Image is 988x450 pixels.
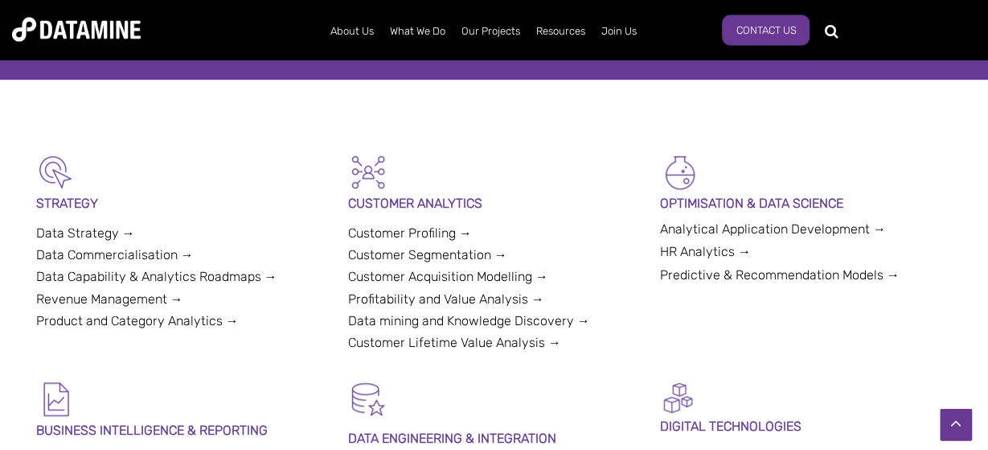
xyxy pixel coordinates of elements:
p: CUSTOMER ANALYTICS [348,193,641,215]
p: OPTIMISATION & DATA SCIENCE [660,193,953,215]
a: Data Strategy → [36,226,135,242]
a: Profitability and Value Analysis → [348,292,544,308]
p: BUSINESS INTELLIGENCE & REPORTING [36,420,329,442]
a: Contact Us [722,15,810,46]
img: Digital Activation [660,380,696,416]
a: Analytical Application Development → [660,222,886,237]
a: Data mining and Knowledge Discovery → [348,314,590,329]
a: Data Commercialisation → [36,248,194,263]
a: Customer Acquisition Modelling → [348,270,548,285]
a: Product and Category Analytics → [36,314,239,329]
a: Data Capability & Analytics Roadmaps → [36,270,277,285]
a: Our Projects [453,10,528,52]
p: DIGITAL TECHNOLOGIES [660,416,953,438]
a: HR Analytics → [660,245,751,260]
a: Customer Lifetime Value Analysis → [348,336,561,351]
img: Optimisation & Data Science [660,153,700,193]
img: Datamine [12,18,141,42]
a: Customer Segmentation → [348,248,507,263]
a: Predictive & Recommendation Models → [660,268,900,283]
img: BI & Reporting [36,380,76,420]
a: Customer Profiling → [348,226,472,242]
p: STRATEGY [36,193,329,215]
img: Data Hygiene [348,380,388,420]
img: Customer Analytics [348,153,388,193]
a: Revenue Management → [36,292,183,308]
a: Join Us [593,10,645,52]
a: What We Do [382,10,453,52]
a: Resources [528,10,593,52]
p: DATA ENGINEERING & INTEGRATION [348,428,641,450]
a: About Us [322,10,382,52]
img: Strategy-1 [36,153,76,193]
